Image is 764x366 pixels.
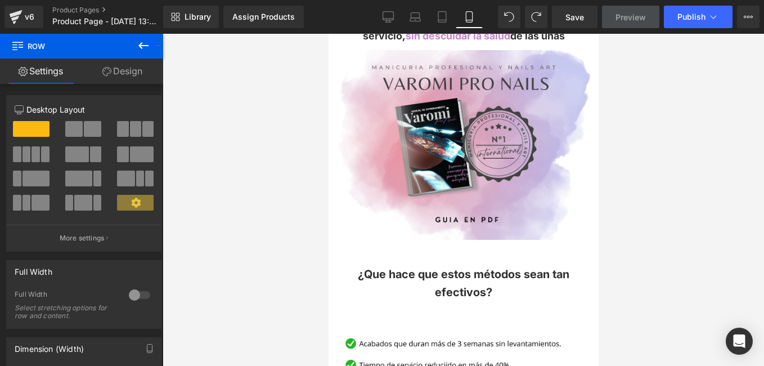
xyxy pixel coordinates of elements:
[375,6,402,28] a: Desktop
[163,6,219,28] a: New Library
[23,10,37,24] div: v6
[15,261,52,276] div: Full Width
[15,338,84,354] div: Dimension (Width)
[664,6,732,28] button: Publish
[185,12,211,22] span: Library
[11,34,124,59] span: Row
[15,104,153,115] p: Desktop Layout
[232,12,295,21] div: Assign Products
[402,6,429,28] a: Laptop
[498,6,520,28] button: Undo
[429,6,456,28] a: Tablet
[602,6,659,28] a: Preview
[52,17,160,26] span: Product Page - [DATE] 13:52:38
[677,12,705,21] span: Publish
[15,290,118,302] div: Full Width
[29,234,241,265] span: ¿Que hace que estos métodos sean tan efectivos?
[15,304,116,320] div: Select stretching options for row and content.
[456,6,483,28] a: Mobile
[60,233,105,243] p: More settings
[52,6,182,15] a: Product Pages
[565,11,584,23] span: Save
[525,6,547,28] button: Redo
[82,59,163,84] a: Design
[726,328,753,355] div: Open Intercom Messenger
[615,11,646,23] span: Preview
[737,6,759,28] button: More
[7,225,161,251] button: More settings
[5,6,43,28] a: v6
